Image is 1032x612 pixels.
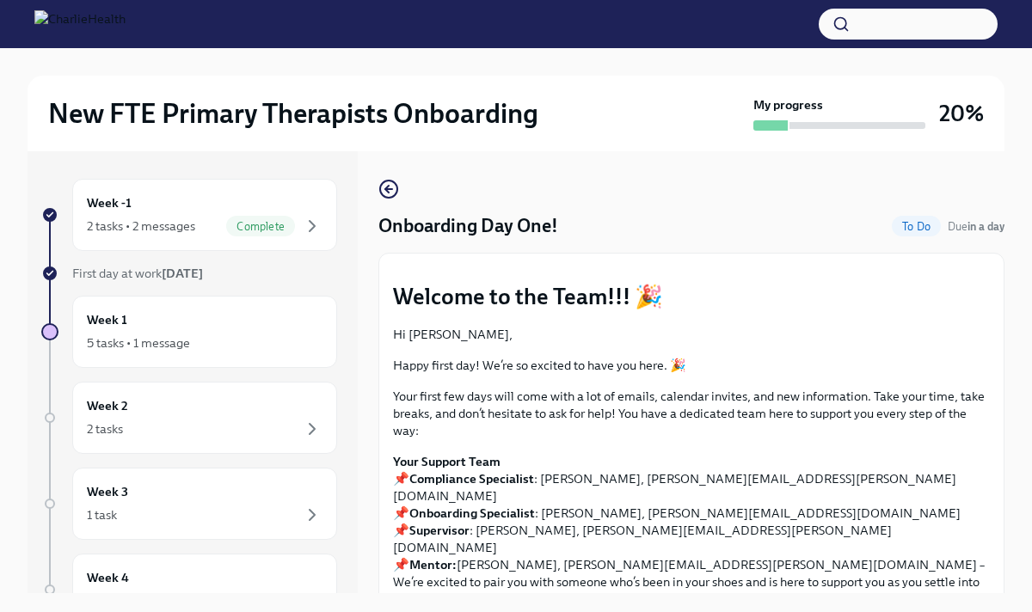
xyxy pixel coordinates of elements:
[87,334,190,352] div: 5 tasks • 1 message
[34,10,126,38] img: CharlieHealth
[939,98,984,129] h3: 20%
[445,591,887,607] em: Be on the lookout for an email from them soon to connect and find a time to meet.
[967,220,1004,233] strong: in a day
[226,220,295,233] span: Complete
[393,326,990,343] p: Hi [PERSON_NAME],
[87,217,195,235] div: 2 tasks • 2 messages
[87,310,127,329] h6: Week 1
[409,471,534,487] strong: Compliance Specialist
[948,218,1004,235] span: August 20th, 2025 07:00
[41,265,337,282] a: First day at work[DATE]
[87,592,117,609] div: 1 task
[948,220,1004,233] span: Due
[393,357,990,374] p: Happy first day! We’re so excited to have you here. 🎉
[892,220,941,233] span: To Do
[87,420,123,438] div: 2 tasks
[87,193,132,212] h6: Week -1
[162,266,203,281] strong: [DATE]
[393,453,990,608] p: 📌 : [PERSON_NAME], [PERSON_NAME][EMAIL_ADDRESS][PERSON_NAME][DOMAIN_NAME] 📌 : [PERSON_NAME], [PER...
[87,482,128,501] h6: Week 3
[87,396,128,415] h6: Week 2
[41,468,337,540] a: Week 31 task
[409,505,535,521] strong: Onboarding Specialist
[753,96,823,113] strong: My progress
[393,388,990,439] p: Your first few days will come with a lot of emails, calendar invites, and new information. Take y...
[87,568,129,587] h6: Week 4
[87,506,117,523] div: 1 task
[41,296,337,368] a: Week 15 tasks • 1 message
[48,96,538,131] h2: New FTE Primary Therapists Onboarding
[72,266,203,281] span: First day at work
[409,523,470,538] strong: Supervisor
[393,281,990,312] p: Welcome to the Team!!! 🎉
[378,213,558,239] h4: Onboarding Day One!
[41,179,337,251] a: Week -12 tasks • 2 messagesComplete
[41,382,337,454] a: Week 22 tasks
[393,454,501,469] strong: Your Support Team
[409,557,457,572] strong: Mentor:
